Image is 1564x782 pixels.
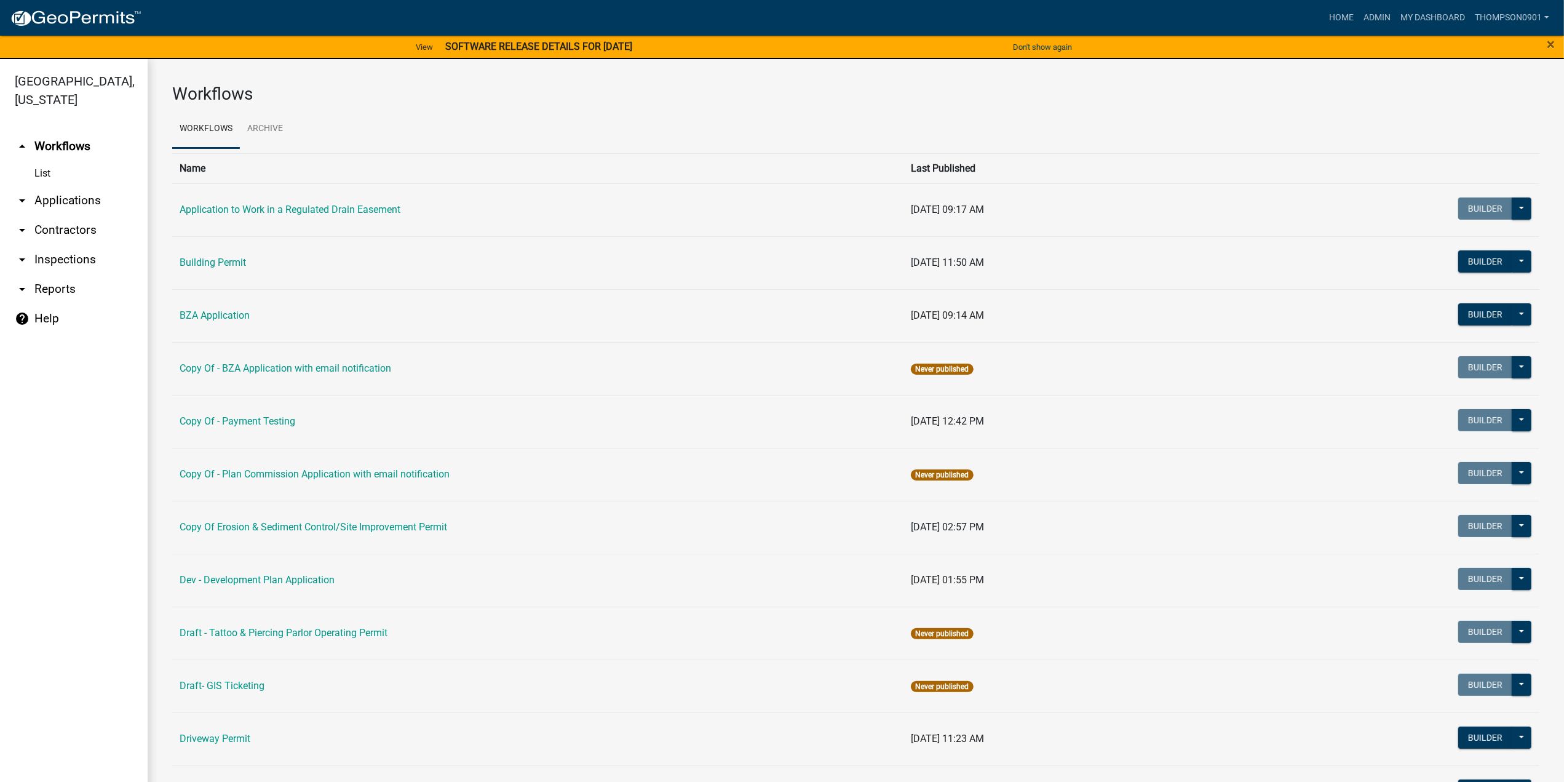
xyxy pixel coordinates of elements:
[1458,674,1512,696] button: Builder
[911,415,984,427] span: [DATE] 12:42 PM
[172,153,903,183] th: Name
[911,204,984,215] span: [DATE] 09:17 AM
[1547,36,1555,53] span: ×
[911,257,984,268] span: [DATE] 11:50 AM
[1458,250,1512,273] button: Builder
[172,84,1539,105] h3: Workflows
[1458,462,1512,484] button: Builder
[180,627,387,639] a: Draft - Tattoo & Piercing Parlor Operating Permit
[180,415,295,427] a: Copy Of - Payment Testing
[180,257,246,268] a: Building Permit
[15,223,30,237] i: arrow_drop_down
[1324,6,1359,30] a: Home
[180,204,400,215] a: Application to Work in a Regulated Drain Easement
[1458,197,1512,220] button: Builder
[903,153,1310,183] th: Last Published
[180,362,391,374] a: Copy Of - BZA Application with email notification
[1008,37,1077,57] button: Don't show again
[1458,727,1512,749] button: Builder
[15,193,30,208] i: arrow_drop_down
[180,309,250,321] a: BZA Application
[411,37,438,57] a: View
[1458,568,1512,590] button: Builder
[180,680,264,692] a: Draft- GIS Ticketing
[911,574,984,586] span: [DATE] 01:55 PM
[180,468,450,480] a: Copy Of - Plan Commission Application with email notification
[911,628,973,639] span: Never published
[15,311,30,326] i: help
[1359,6,1395,30] a: Admin
[180,733,250,744] a: Driveway Permit
[15,252,30,267] i: arrow_drop_down
[911,521,984,533] span: [DATE] 02:57 PM
[15,139,30,154] i: arrow_drop_up
[180,574,335,586] a: Dev - Development Plan Application
[1458,409,1512,431] button: Builder
[911,681,973,692] span: Never published
[911,364,973,375] span: Never published
[445,41,632,52] strong: SOFTWARE RELEASE DETAILS FOR [DATE]
[1458,515,1512,537] button: Builder
[172,110,240,149] a: Workflows
[911,309,984,321] span: [DATE] 09:14 AM
[1395,6,1470,30] a: My Dashboard
[15,282,30,297] i: arrow_drop_down
[1547,37,1555,52] button: Close
[180,521,447,533] a: Copy Of Erosion & Sediment Control/Site Improvement Permit
[911,733,984,744] span: [DATE] 11:23 AM
[240,110,290,149] a: Archive
[1458,303,1512,325] button: Builder
[1458,621,1512,643] button: Builder
[911,469,973,481] span: Never published
[1458,356,1512,378] button: Builder
[1470,6,1554,30] a: thompson0901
